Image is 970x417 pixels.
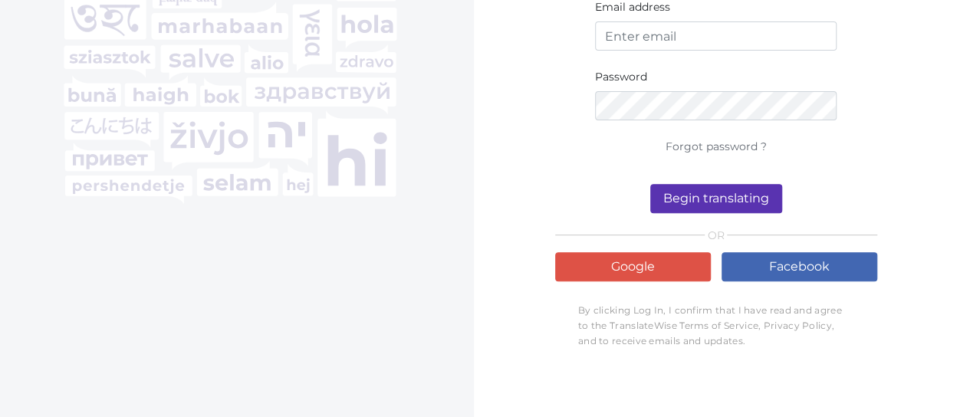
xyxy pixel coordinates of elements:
[555,295,877,356] p: By clicking Log In, I confirm that I have read and agree to the TranslateWise Terms of Service, P...
[595,21,837,51] input: Enter email
[705,230,727,241] span: OR
[595,69,647,85] label: Password
[722,252,877,281] a: Facebook
[555,252,711,281] a: Google
[650,184,782,213] button: Begin translating
[666,140,767,153] a: Forgot password ?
